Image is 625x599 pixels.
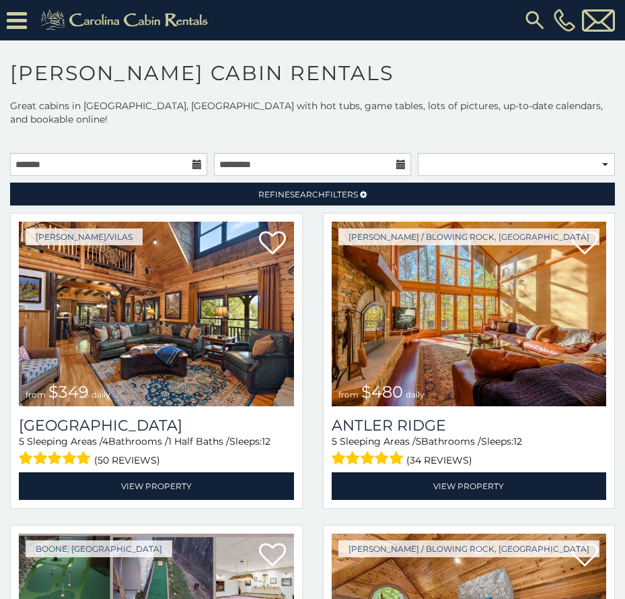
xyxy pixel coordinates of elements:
span: $480 [361,382,403,402]
span: (50 reviews) [94,451,160,469]
h3: Diamond Creek Lodge [19,416,294,435]
span: (34 reviews) [406,451,472,469]
span: 5 [19,435,24,447]
span: $349 [48,382,89,402]
a: [PHONE_NUMBER] [550,9,579,32]
span: 4 [102,435,108,447]
a: RefineSearchFilters [10,183,615,206]
a: Add to favorites [259,230,286,258]
span: from [26,389,46,400]
span: 1 Half Baths / [168,435,229,447]
a: [PERSON_NAME] / Blowing Rock, [GEOGRAPHIC_DATA] [338,540,599,557]
span: daily [406,389,425,400]
img: search-regular.svg [523,8,547,32]
a: View Property [19,472,294,500]
a: Diamond Creek Lodge from $349 daily [19,222,294,406]
a: View Property [332,472,607,500]
span: Search [290,189,325,199]
img: Diamond Creek Lodge [19,222,294,406]
span: daily [91,389,110,400]
div: Sleeping Areas / Bathrooms / Sleeps: [332,435,607,469]
a: [PERSON_NAME]/Vilas [26,228,143,245]
span: 5 [416,435,421,447]
a: [PERSON_NAME] / Blowing Rock, [GEOGRAPHIC_DATA] [338,228,599,245]
a: Antler Ridge from $480 daily [332,222,607,406]
span: Refine Filters [258,189,358,199]
a: [GEOGRAPHIC_DATA] [19,416,294,435]
span: 12 [262,435,270,447]
span: from [338,389,359,400]
img: Khaki-logo.png [34,7,219,34]
span: 12 [513,435,522,447]
a: Add to favorites [259,542,286,570]
span: 5 [332,435,337,447]
a: Antler Ridge [332,416,607,435]
a: Boone, [GEOGRAPHIC_DATA] [26,540,172,557]
img: Antler Ridge [332,222,607,406]
div: Sleeping Areas / Bathrooms / Sleeps: [19,435,294,469]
